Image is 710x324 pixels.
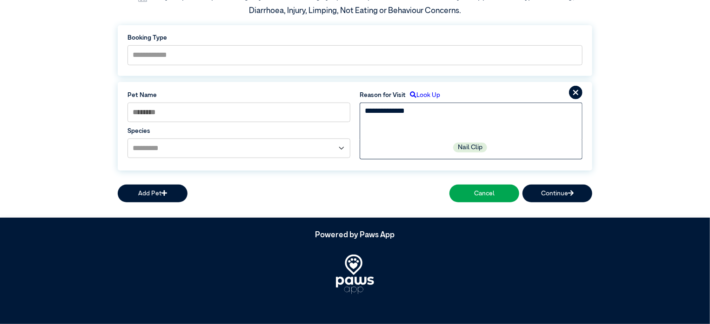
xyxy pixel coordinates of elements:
label: Booking Type [127,33,583,42]
label: Reason for Visit [360,90,406,100]
label: Nail Clip [453,143,487,152]
label: Look Up [406,90,440,100]
button: Add Pet [118,185,188,202]
label: Species [127,126,350,136]
label: Pet Name [127,90,350,100]
button: Continue [522,185,592,202]
button: Cancel [449,185,519,202]
h5: Powered by Paws App [118,231,592,240]
img: PawsApp [336,255,374,294]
